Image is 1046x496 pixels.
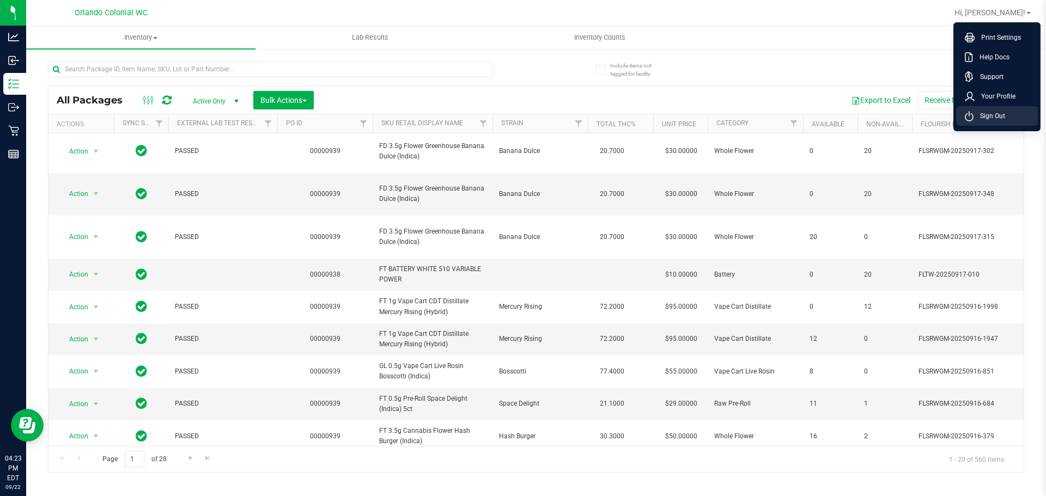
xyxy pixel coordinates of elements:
span: Action [59,186,89,201]
span: In Sync [136,396,147,411]
span: Hi, [PERSON_NAME]! [954,8,1025,17]
a: Strain [501,119,524,127]
span: Vape Cart Distillate [714,334,796,344]
span: Banana Dulce [499,232,581,242]
span: $30.00000 [660,229,703,245]
a: Filter [785,114,803,133]
span: PASSED [175,431,271,442]
span: 20 [810,232,851,242]
inline-svg: Inbound [8,55,19,66]
span: Action [59,267,89,282]
li: Sign Out [956,106,1038,126]
span: 1 [864,399,905,409]
span: PASSED [175,366,271,377]
span: In Sync [136,428,147,444]
span: FT 3.5g Cannabis Flower Hash Burger (Indica) [379,426,486,446]
span: FLSRWGM-20250917-302 [919,146,1025,156]
span: Bosscotti [499,366,581,377]
span: $50.00000 [660,428,703,444]
span: 30.3000 [594,428,630,444]
span: PASSED [175,189,271,199]
span: 20 [864,146,905,156]
a: 00000938 [310,271,340,278]
inline-svg: Outbound [8,102,19,113]
a: Filter [355,114,373,133]
span: FT BATTERY WHITE 510 VARIABLE POWER [379,264,486,285]
span: In Sync [136,331,147,346]
span: select [89,299,103,315]
span: Hash Burger [499,431,581,442]
span: $30.00000 [660,143,703,159]
a: Category [716,119,749,127]
span: 0 [864,334,905,344]
span: select [89,364,103,379]
a: 00000939 [310,400,340,407]
span: FLSRWGM-20250916-684 [919,399,1025,409]
span: PASSED [175,302,271,312]
span: Whole Flower [714,189,796,199]
span: $10.00000 [660,267,703,283]
a: Support [965,71,1033,82]
span: 0 [810,189,851,199]
div: Actions [57,120,110,128]
span: Action [59,299,89,315]
span: PASSED [175,399,271,409]
a: Go to the last page [200,451,216,466]
span: Action [59,144,89,159]
span: 20 [864,270,905,280]
a: Go to the next page [183,451,198,466]
span: In Sync [136,229,147,244]
span: select [89,332,103,347]
span: Vape Cart Distillate [714,302,796,312]
a: Filter [150,114,168,133]
span: Mercury Rising [499,302,581,312]
span: Include items not tagged for facility [610,62,665,78]
span: Vape Cart Live Rosin [714,366,796,377]
span: Action [59,428,89,444]
span: select [89,186,103,201]
span: Mercury Rising [499,334,581,344]
span: Action [59,396,89,412]
span: 12 [810,334,851,344]
span: FLSRWGM-20250916-379 [919,431,1025,442]
span: Print Settings [975,32,1021,43]
span: 20.7000 [594,186,630,202]
span: 20.7000 [594,143,630,159]
a: External Lab Test Result [177,119,263,127]
span: Whole Flower [714,232,796,242]
span: GL 0.5g Vape Cart Live Rosin Bosscotti (Indica) [379,361,486,382]
span: select [89,396,103,412]
inline-svg: Inventory [8,78,19,89]
span: FD 3.5g Flower Greenhouse Banana Dulce (Indica) [379,183,486,204]
span: select [89,229,103,244]
span: Action [59,229,89,244]
span: FLSRWGM-20250917-315 [919,232,1025,242]
span: FLSRWGM-20250916-1947 [919,334,1025,344]
span: Action [59,332,89,347]
a: Total THC% [597,120,636,128]
span: FLTW-20250917-010 [919,270,1025,280]
a: 00000939 [310,147,340,155]
span: In Sync [136,267,147,282]
span: Whole Flower [714,431,796,442]
span: $30.00000 [660,186,703,202]
span: 0 [864,366,905,377]
span: 0 [810,302,851,312]
p: 04:23 PM EDT [5,454,21,483]
span: Raw Pre-Roll [714,399,796,409]
span: 0 [810,270,851,280]
span: Your Profile [975,91,1015,102]
span: In Sync [136,299,147,314]
a: 00000939 [310,233,340,241]
a: Available [812,120,844,128]
span: 12 [864,302,905,312]
button: Export to Excel [844,91,917,109]
span: 11 [810,399,851,409]
span: 72.2000 [594,331,630,347]
span: In Sync [136,186,147,201]
span: Battery [714,270,796,280]
span: Inventory [26,33,256,42]
a: PO ID [286,119,302,127]
span: Whole Flower [714,146,796,156]
span: Page of 28 [93,451,175,468]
